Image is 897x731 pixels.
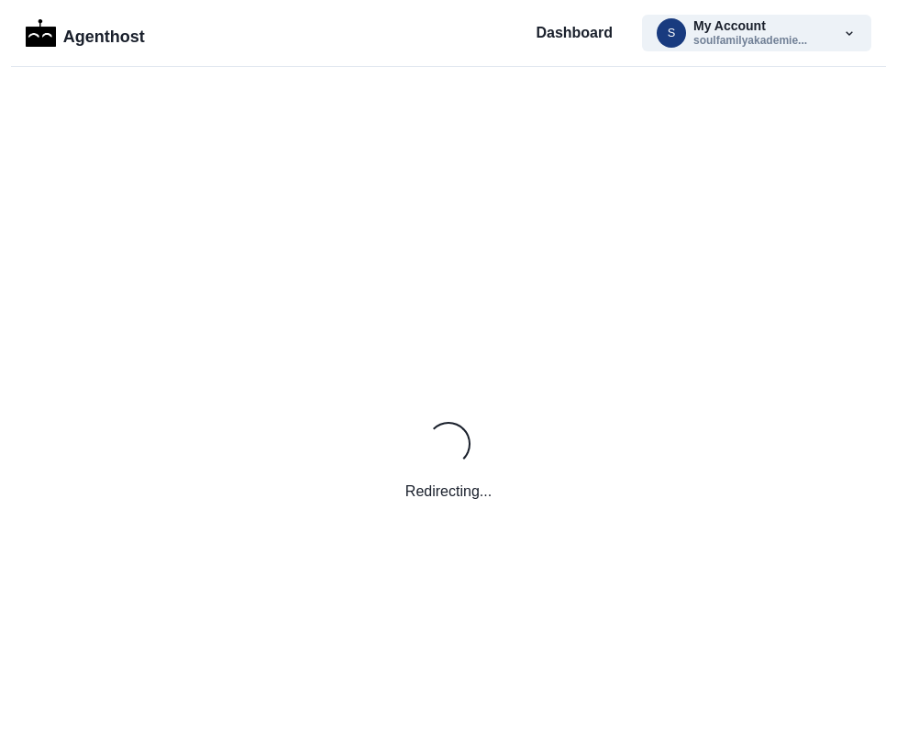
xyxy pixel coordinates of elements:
[63,17,145,50] p: Agenthost
[536,22,613,44] a: Dashboard
[642,15,871,51] button: soulfamilyakademie@gmail.comMy Accountsoulfamilyakademie...
[26,19,56,47] img: Logo
[26,17,145,50] a: LogoAgenthost
[405,481,492,503] p: Redirecting...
